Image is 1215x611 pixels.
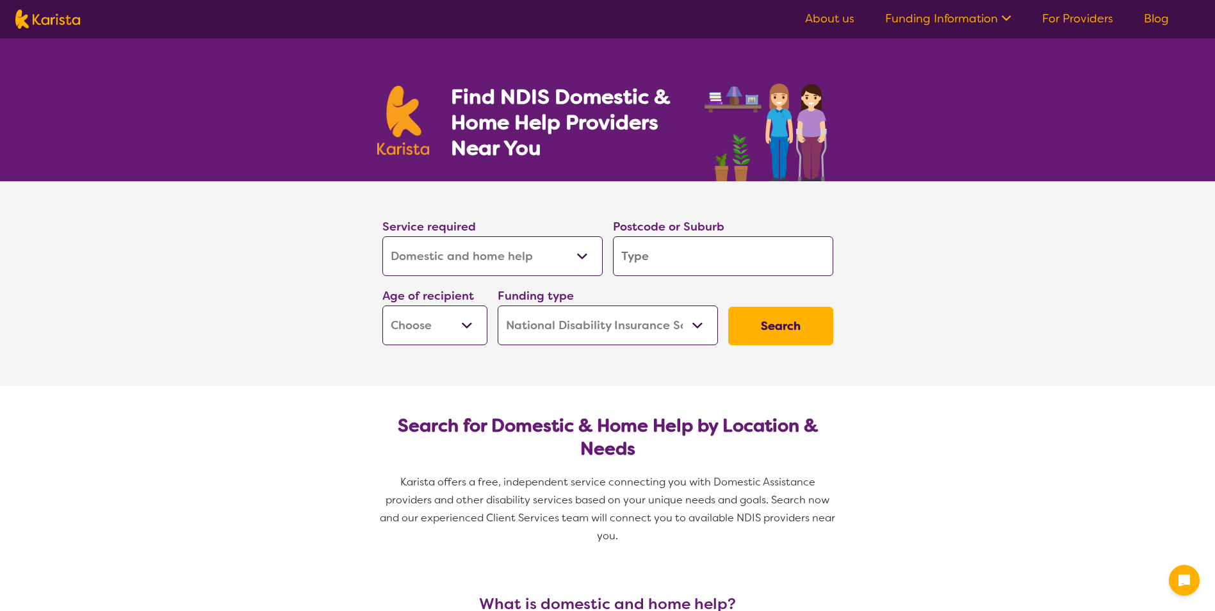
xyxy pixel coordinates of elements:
[382,219,476,234] label: Service required
[1042,11,1113,26] a: For Providers
[613,219,724,234] label: Postcode or Suburb
[701,69,838,181] img: domestic-help
[377,86,430,155] img: Karista logo
[885,11,1011,26] a: Funding Information
[805,11,854,26] a: About us
[498,288,574,304] label: Funding type
[1144,11,1169,26] a: Blog
[382,288,474,304] label: Age of recipient
[451,84,688,161] h1: Find NDIS Domestic & Home Help Providers Near You
[728,307,833,345] button: Search
[15,10,80,29] img: Karista logo
[613,236,833,276] input: Type
[393,414,823,460] h2: Search for Domestic & Home Help by Location & Needs
[380,475,838,542] span: Karista offers a free, independent service connecting you with Domestic Assistance providers and ...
